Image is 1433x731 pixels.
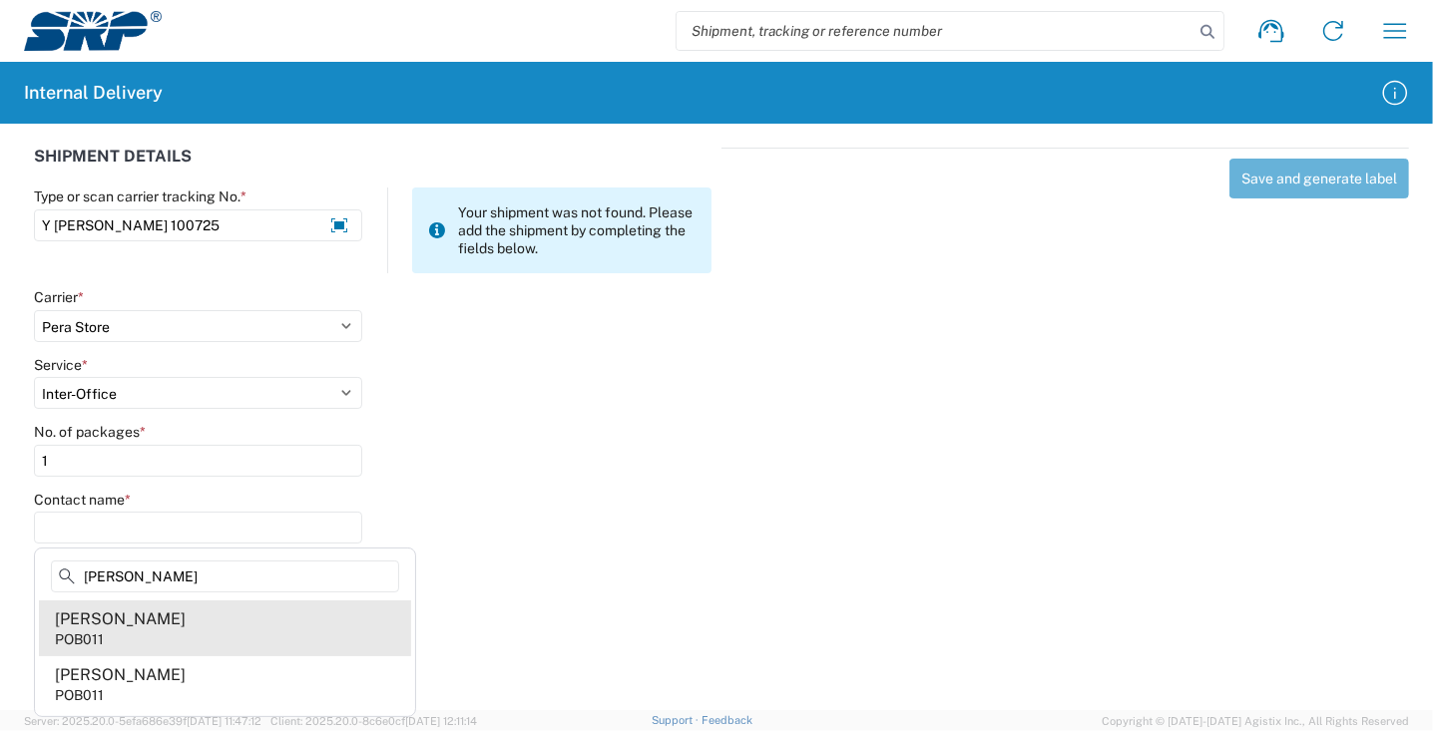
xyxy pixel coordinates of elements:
[405,715,477,727] span: [DATE] 12:11:14
[24,715,261,727] span: Server: 2025.20.0-5efa686e39f
[34,288,84,306] label: Carrier
[677,12,1194,50] input: Shipment, tracking or reference number
[34,423,146,441] label: No. of packages
[34,491,131,509] label: Contact name
[652,714,702,726] a: Support
[458,203,696,257] span: Your shipment was not found. Please add the shipment by completing the fields below.
[34,148,712,187] div: SHIPMENT DETAILS
[187,715,261,727] span: [DATE] 11:47:12
[34,187,246,205] label: Type or scan carrier tracking No.
[270,715,477,727] span: Client: 2025.20.0-8c6e0cf
[702,714,752,726] a: Feedback
[34,356,88,374] label: Service
[24,11,162,51] img: srp
[55,608,186,630] div: [PERSON_NAME]
[55,664,186,686] div: [PERSON_NAME]
[55,686,104,704] div: POB011
[24,81,163,105] h2: Internal Delivery
[55,630,104,648] div: POB011
[1102,712,1409,730] span: Copyright © [DATE]-[DATE] Agistix Inc., All Rights Reserved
